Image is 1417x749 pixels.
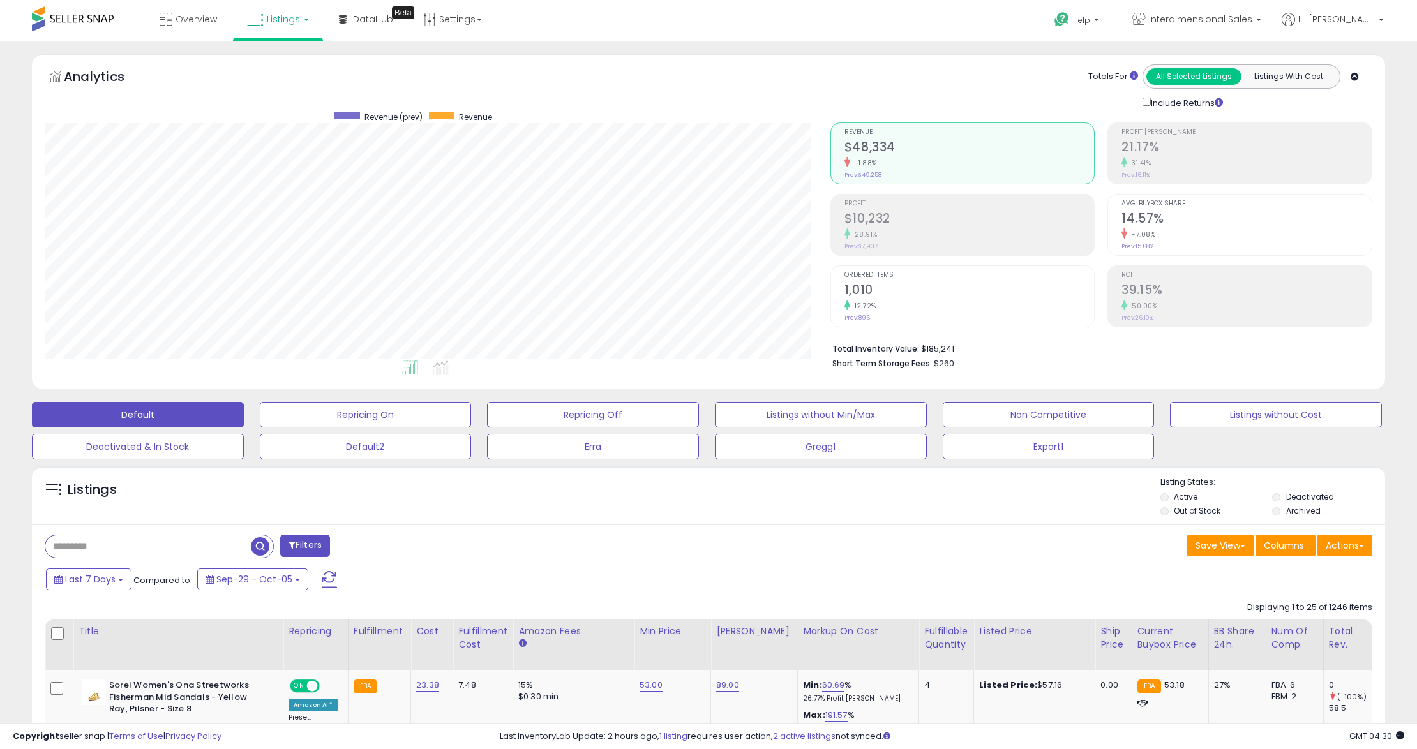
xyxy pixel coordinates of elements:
[416,679,439,692] a: 23.38
[260,434,472,459] button: Default2
[458,625,507,651] div: Fulfillment Cost
[1088,71,1138,83] div: Totals For
[1054,11,1070,27] i: Get Help
[109,679,264,718] b: Sorel Women's Ona Streetworks Fisherman Mid Sandals - Yellow Ray, Pilsner - Size 8
[832,358,932,369] b: Short Term Storage Fees:
[1187,535,1254,556] button: Save View
[715,434,927,459] button: Gregg1
[176,13,217,26] span: Overview
[803,694,909,703] p: 26.77% Profit [PERSON_NAME]
[1127,230,1155,239] small: -7.08%
[1247,602,1372,614] div: Displaying 1 to 25 of 1246 items
[289,713,338,742] div: Preset:
[1286,491,1334,502] label: Deactivated
[487,434,699,459] button: Erra
[364,112,423,122] span: Revenue (prev)
[832,343,919,354] b: Total Inventory Value:
[1160,477,1386,489] p: Listing States:
[822,679,845,692] a: 60.69
[844,171,881,179] small: Prev: $49,258
[1164,679,1185,691] span: 53.18
[197,568,308,590] button: Sep-29 - Oct-05
[64,68,149,89] h5: Analytics
[943,434,1155,459] button: Export1
[1100,679,1121,691] div: 0.00
[1329,625,1376,651] div: Total Rev.
[1170,402,1382,427] button: Listings without Cost
[518,679,624,691] div: 15%
[32,402,244,427] button: Default
[943,402,1155,427] button: Non Competitive
[518,638,526,649] small: Amazon Fees.
[487,402,699,427] button: Repricing Off
[1317,535,1372,556] button: Actions
[267,13,300,26] span: Listings
[13,730,221,743] div: seller snap | |
[392,6,414,19] div: Tooltip anchor
[640,679,663,692] a: 53.00
[1271,679,1314,691] div: FBA: 6
[458,679,503,691] div: 7.48
[844,211,1095,228] h2: $10,232
[79,625,278,638] div: Title
[216,573,292,586] span: Sep-29 - Oct-05
[518,691,624,702] div: $0.30 min
[716,625,792,638] div: [PERSON_NAME]
[850,301,876,311] small: 12.72%
[803,679,822,691] b: Min:
[68,481,117,499] h5: Listings
[979,679,1085,691] div: $57.16
[46,568,131,590] button: Last 7 Days
[1149,13,1252,26] span: Interdimensional Sales
[803,709,825,721] b: Max:
[280,535,330,557] button: Filters
[1121,129,1372,136] span: Profit [PERSON_NAME]
[1133,95,1238,110] div: Include Returns
[924,625,968,651] div: Fulfillable Quantity
[979,625,1090,638] div: Listed Price
[832,340,1363,355] li: $185,241
[1214,625,1261,651] div: BB Share 24h.
[1174,505,1220,516] label: Out of Stock
[1256,535,1316,556] button: Columns
[1146,68,1241,85] button: All Selected Listings
[1271,625,1318,651] div: Num of Comp.
[715,402,927,427] button: Listings without Min/Max
[1121,283,1372,300] h2: 39.15%
[1127,301,1157,311] small: 50.00%
[133,574,192,586] span: Compared to:
[291,681,307,692] span: ON
[1298,13,1375,26] span: Hi [PERSON_NAME]
[109,730,163,742] a: Terms of Use
[1286,505,1321,516] label: Archived
[82,679,106,705] img: 31BEGWTdThL._SL40_.jpg
[979,679,1037,691] b: Listed Price:
[1100,625,1126,651] div: Ship Price
[803,679,909,703] div: %
[934,357,954,369] span: $260
[1073,15,1090,26] span: Help
[289,699,338,711] div: Amazon AI *
[659,730,687,742] a: 1 listing
[1329,702,1381,714] div: 58.5
[354,679,377,693] small: FBA
[844,283,1095,300] h2: 1,010
[1264,539,1304,552] span: Columns
[1214,679,1256,691] div: 27%
[1121,242,1153,250] small: Prev: 15.68%
[318,681,338,692] span: OFF
[803,709,909,733] div: %
[165,730,221,742] a: Privacy Policy
[1121,140,1372,157] h2: 21.17%
[844,200,1095,207] span: Profit
[798,619,919,670] th: The percentage added to the cost of goods (COGS) that forms the calculator for Min & Max prices.
[1137,625,1203,651] div: Current Buybox Price
[716,679,739,692] a: 89.00
[32,434,244,459] button: Deactivated & In Stock
[1121,200,1372,207] span: Avg. Buybox Share
[1121,314,1153,322] small: Prev: 26.10%
[518,625,629,638] div: Amazon Fees
[13,730,59,742] strong: Copyright
[844,140,1095,157] h2: $48,334
[844,314,870,322] small: Prev: 896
